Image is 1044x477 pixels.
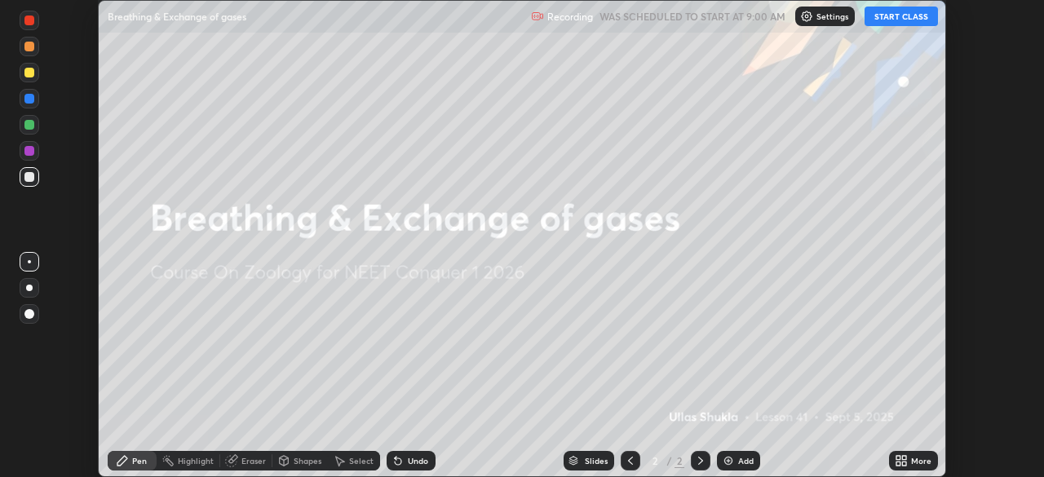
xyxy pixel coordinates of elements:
div: Undo [408,457,428,465]
div: Slides [585,457,608,465]
p: Settings [816,12,848,20]
div: Shapes [294,457,321,465]
img: class-settings-icons [800,10,813,23]
div: / [666,456,671,466]
div: Eraser [241,457,266,465]
div: Pen [132,457,147,465]
div: Add [738,457,754,465]
div: 2 [647,456,663,466]
div: Select [349,457,374,465]
img: add-slide-button [722,454,735,467]
div: More [911,457,931,465]
p: Breathing & Exchange of gases [108,10,246,23]
button: START CLASS [865,7,938,26]
p: Recording [547,11,593,23]
div: Highlight [178,457,214,465]
div: 2 [675,453,684,468]
h5: WAS SCHEDULED TO START AT 9:00 AM [599,9,785,24]
img: recording.375f2c34.svg [531,10,544,23]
